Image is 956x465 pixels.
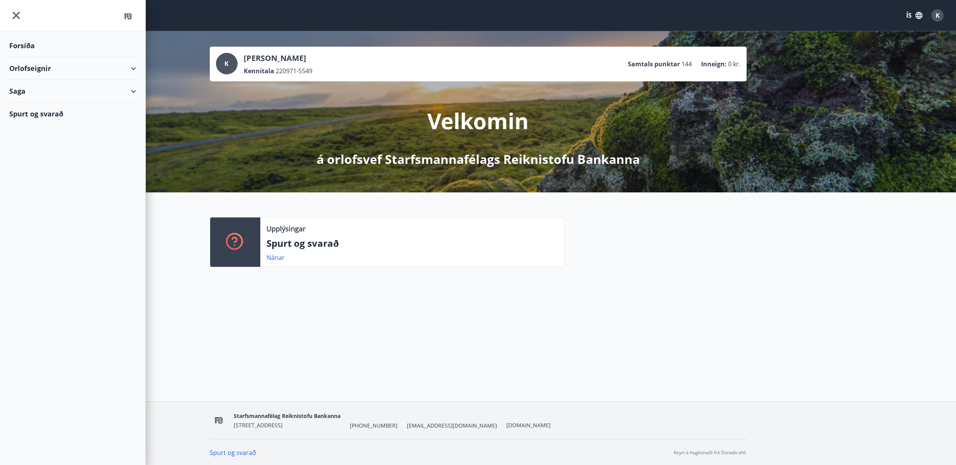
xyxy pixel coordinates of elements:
[936,11,940,20] span: K
[9,34,136,57] div: Forsíða
[628,60,680,68] p: Samtals punktar
[244,53,312,64] p: [PERSON_NAME]
[9,8,23,22] button: menu
[728,60,740,68] span: 0 kr.
[266,253,285,262] a: Nánar
[701,60,727,68] p: Inneign :
[224,59,229,68] span: K
[427,106,529,135] p: Velkomin
[317,151,640,168] p: á orlofsvef Starfsmannafélags Reiknistofu Bankanna
[9,103,136,125] div: Spurt og svarað
[681,60,692,68] span: 144
[276,67,312,75] span: 220971-5549
[506,421,551,429] a: [DOMAIN_NAME]
[902,8,927,22] button: ÍS
[266,237,558,250] p: Spurt og svarað
[928,6,947,25] button: K
[120,8,136,24] img: union_logo
[9,80,136,103] div: Saga
[234,421,283,429] span: [STREET_ADDRESS]
[350,422,398,430] span: [PHONE_NUMBER]
[266,224,305,234] p: Upplýsingar
[210,412,228,429] img: OV1EhlUOk1MBP6hKKUJbuONPgxBdnInkXmzMisYS.png
[210,448,256,457] a: Spurt og svarað
[674,449,747,456] p: Keyrt á hugbúnaði frá Dorado ehf.
[234,412,341,420] span: Starfsmannafélag Reiknistofu Bankanna
[244,67,274,75] p: Kennitala
[407,422,497,430] span: [EMAIL_ADDRESS][DOMAIN_NAME]
[9,57,136,80] div: Orlofseignir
